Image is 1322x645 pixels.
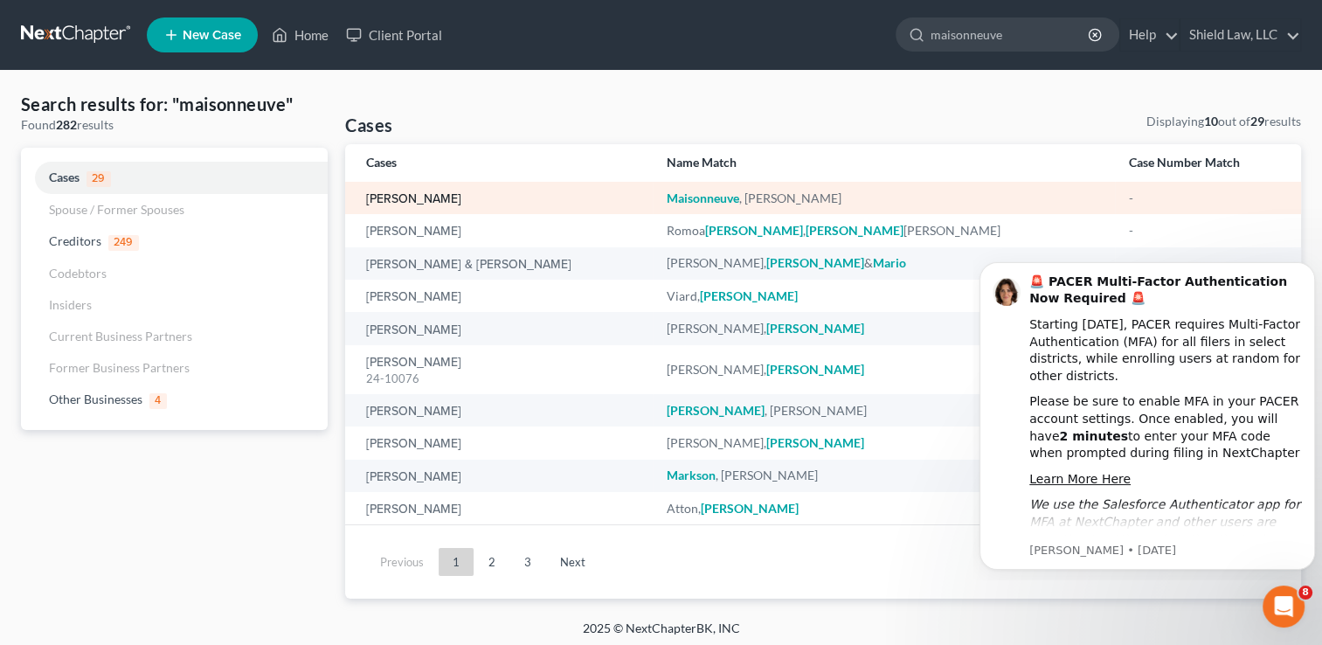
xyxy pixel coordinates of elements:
[1115,144,1301,182] th: Case Number Match
[667,222,1101,239] div: Romoa , [PERSON_NAME]
[806,223,903,238] em: [PERSON_NAME]
[873,255,906,270] em: Mario
[653,144,1115,182] th: Name Match
[345,113,392,137] h4: Cases
[366,193,461,205] a: [PERSON_NAME]
[667,361,1101,378] div: [PERSON_NAME],
[1146,113,1301,130] div: Displaying out of results
[1129,222,1280,239] div: -
[49,392,142,406] span: Other Businesses
[366,259,571,271] a: [PERSON_NAME] & [PERSON_NAME]
[21,116,328,134] div: Found results
[21,162,328,194] a: Cases29
[1250,114,1264,128] strong: 29
[667,190,1101,207] div: , [PERSON_NAME]
[21,194,328,225] a: Spouse / Former Spouses
[667,500,1101,517] div: Atton,
[546,548,599,576] a: Next
[1298,586,1312,600] span: 8
[766,435,864,450] em: [PERSON_NAME]
[56,117,77,132] strong: 282
[705,223,803,238] em: [PERSON_NAME]
[21,352,328,384] a: Former Business Partners
[337,19,451,51] a: Client Portal
[366,438,461,450] a: [PERSON_NAME]
[931,18,1090,51] input: Search by name...
[766,362,864,377] em: [PERSON_NAME]
[49,233,101,248] span: Creditors
[667,320,1101,337] div: [PERSON_NAME],
[667,467,1101,484] div: , [PERSON_NAME]
[366,291,461,303] a: [PERSON_NAME]
[263,19,337,51] a: Home
[49,170,80,184] span: Cases
[667,434,1101,452] div: [PERSON_NAME],
[21,225,328,258] a: Creditors249
[345,144,652,182] th: Cases
[510,548,545,576] a: 3
[667,468,716,482] em: Markson
[183,29,241,42] span: New Case
[366,406,461,418] a: [PERSON_NAME]
[700,288,798,303] em: [PERSON_NAME]
[766,255,864,270] em: [PERSON_NAME]
[21,321,328,352] a: Current Business Partners
[21,289,328,321] a: Insiders
[366,371,638,387] div: 24-10076
[366,471,461,483] a: [PERSON_NAME]
[1120,19,1179,51] a: Help
[1263,586,1305,628] iframe: Intercom live chat
[108,235,139,251] span: 249
[87,171,111,187] span: 29
[49,266,107,281] span: Codebtors
[49,202,184,217] span: Spouse / Former Spouses
[49,329,192,343] span: Current Business Partners
[21,258,328,289] a: Codebtors
[667,403,765,418] em: [PERSON_NAME]
[49,360,190,375] span: Former Business Partners
[701,501,799,516] em: [PERSON_NAME]
[972,246,1322,580] iframe: Intercom notifications message
[667,288,1101,305] div: Viard,
[366,324,461,336] a: [PERSON_NAME]
[667,402,1101,420] div: , [PERSON_NAME]
[766,321,864,336] em: [PERSON_NAME]
[1129,190,1280,207] div: -
[366,503,461,516] a: [PERSON_NAME]
[21,384,328,416] a: Other Businesses4
[439,548,474,576] a: 1
[366,225,461,238] a: [PERSON_NAME]
[474,548,509,576] a: 2
[1180,19,1300,51] a: Shield Law, LLC
[49,297,92,312] span: Insiders
[667,191,739,205] em: Maisonneuve
[366,357,461,369] a: [PERSON_NAME]
[667,254,1101,272] div: [PERSON_NAME], &
[21,92,328,116] h4: Search results for: "maisonneuve"
[1204,114,1218,128] strong: 10
[149,393,167,409] span: 4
